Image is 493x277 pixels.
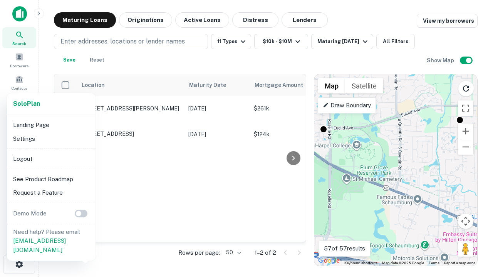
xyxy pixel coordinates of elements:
[10,209,50,218] p: Demo Mode
[454,191,493,228] iframe: Chat Widget
[13,100,40,107] strong: Solo Plan
[13,237,66,253] a: [EMAIL_ADDRESS][DOMAIN_NAME]
[13,99,40,108] a: SoloPlan
[10,172,92,186] li: See Product Roadmap
[10,186,92,200] li: Request a Feature
[10,132,92,146] li: Settings
[13,227,89,255] p: Need help? Please email
[10,152,92,166] li: Logout
[10,118,92,132] li: Landing Page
